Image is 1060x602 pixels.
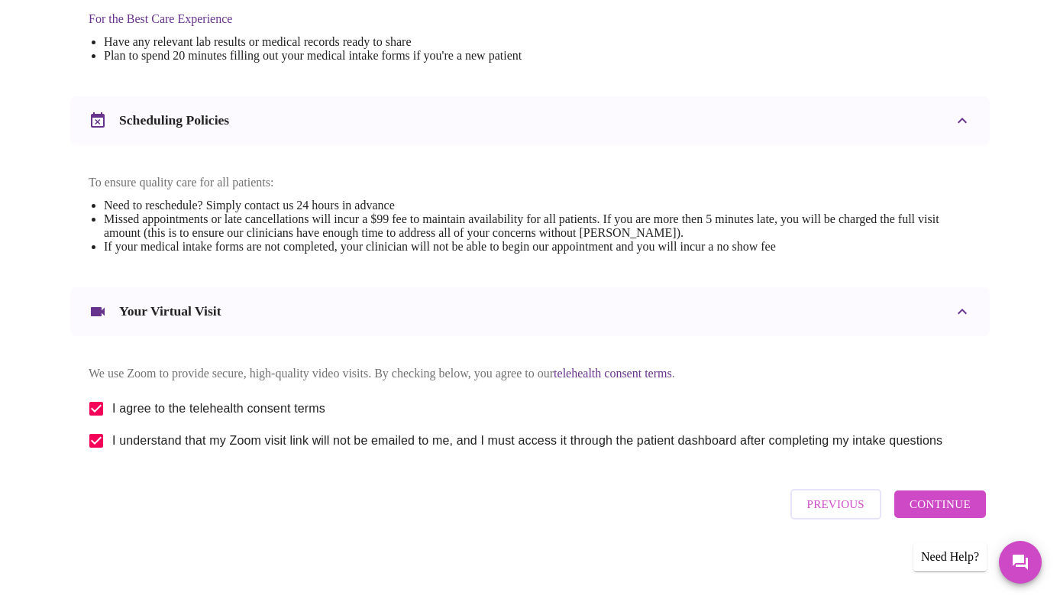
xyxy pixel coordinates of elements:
span: I understand that my Zoom visit link will not be emailed to me, and I must access it through the ... [112,432,942,450]
h3: Your Virtual Visit [119,303,221,319]
li: Missed appointments or late cancellations will incur a $99 fee to maintain availability for all p... [104,212,971,240]
button: Continue [894,490,986,518]
div: Scheduling Policies [70,96,990,145]
span: Previous [807,494,864,514]
p: To ensure quality care for all patients: [89,176,971,189]
button: Messages [999,541,1042,584]
li: Need to reschedule? Simply contact us 24 hours in advance [104,199,971,212]
span: Continue [910,494,971,514]
li: If your medical intake forms are not completed, your clinician will not be able to begin our appo... [104,240,971,254]
div: Your Virtual Visit [70,287,990,336]
p: We use Zoom to provide secure, high-quality video visits. By checking below, you agree to our . [89,367,971,380]
div: Need Help? [913,542,987,571]
button: Previous [790,489,881,519]
li: Have any relevant lab results or medical records ready to share [104,35,672,49]
h4: For the Best Care Experience [89,12,672,26]
span: I agree to the telehealth consent terms [112,400,325,418]
a: telehealth consent terms [554,367,672,380]
h3: Scheduling Policies [119,112,229,128]
li: Plan to spend 20 minutes filling out your medical intake forms if you're a new patient [104,49,672,63]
